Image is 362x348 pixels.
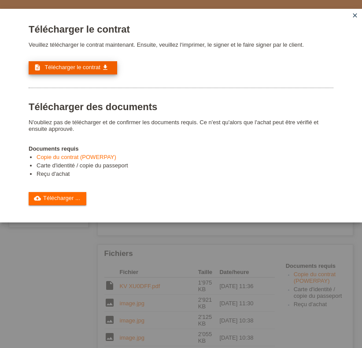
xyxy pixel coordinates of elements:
[29,61,117,74] a: description Télécharger le contrat get_app
[29,101,333,112] h1: Télécharger des documents
[351,12,358,19] i: close
[29,192,86,205] a: cloud_uploadTélécharger ...
[44,64,100,70] span: Télécharger le contrat
[29,145,333,152] h4: Documents requis
[34,64,41,71] i: description
[34,195,41,202] i: cloud_upload
[37,154,116,160] a: Copie du contrat (POWERPAY)
[29,119,333,132] p: N'oubliez pas de télécharger et de confirmer les documents requis. Ce n'est qu'alors que l'achat ...
[102,64,109,71] i: get_app
[37,162,333,170] li: Carte d'identité / copie du passeport
[349,11,361,21] a: close
[29,41,333,48] p: Veuillez télécharger le contrat maintenant. Ensuite, veuillez l‘imprimer, le signer et le faire s...
[37,170,333,179] li: Reçu d'achat
[29,24,333,35] h1: Télécharger le contrat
